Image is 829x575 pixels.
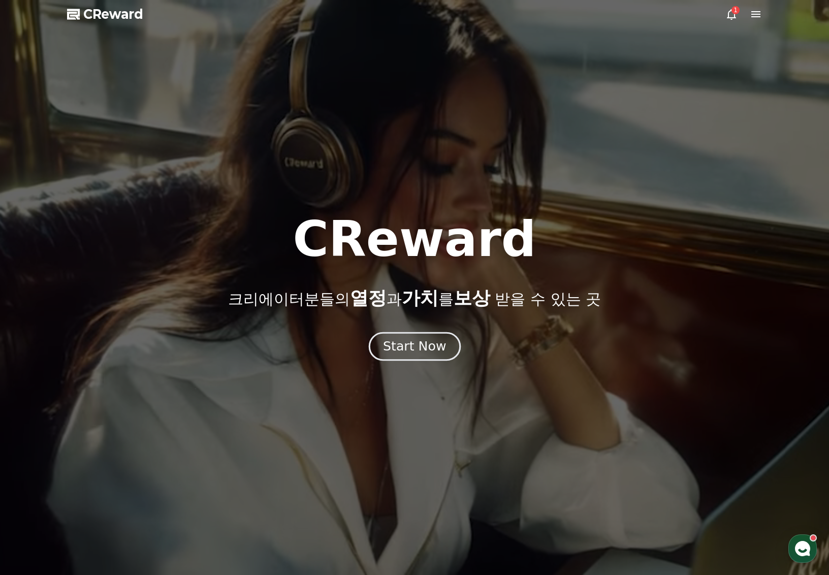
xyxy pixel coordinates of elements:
span: 대화 [93,338,105,346]
h1: CReward [293,215,536,264]
div: Start Now [383,338,446,355]
a: Start Now [371,343,459,353]
span: 열정 [350,287,387,308]
span: CReward [83,6,143,22]
span: 홈 [32,337,38,345]
a: 1 [725,8,738,20]
a: 설정 [131,322,195,347]
span: 가치 [402,287,438,308]
a: CReward [67,6,143,22]
span: 설정 [157,337,169,345]
a: 홈 [3,322,67,347]
button: Start Now [368,332,460,361]
span: 보상 [454,287,490,308]
div: 1 [731,6,740,14]
a: 대화 [67,322,131,347]
p: 크리에이터분들의 과 를 받을 수 있는 곳 [228,288,601,308]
